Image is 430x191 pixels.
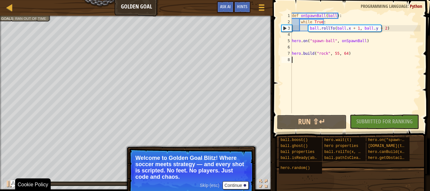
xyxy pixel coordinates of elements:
span: : [408,3,410,9]
div: 6 [281,44,292,50]
span: ball properties [280,150,314,154]
span: hero.getObstacleAt(x, y) [368,156,422,160]
button: Run ⇧↵ [277,115,347,129]
span: Hints [237,3,247,9]
span: ball.boost() [280,138,308,142]
span: Goals [1,16,13,20]
span: ball.isReady(ability) [280,156,328,160]
button: Ask AI [10,180,18,188]
div: 8 [281,57,292,63]
span: hero.canBuild(x, y) [368,150,411,154]
span: Ran out of time [15,16,46,20]
span: [DOMAIN_NAME](type, x, y) [368,144,425,148]
span: Skip (esc) [200,183,219,188]
span: hero.random() [280,166,310,170]
button: Show game menu [254,1,269,16]
span: hero properties [324,144,358,148]
span: ball.pathIsClear(x, y) [324,156,374,160]
span: Python [410,3,422,9]
span: ball.rollTo(x, y) [324,150,363,154]
div: 1 [281,13,292,19]
button: Toggle fullscreen [257,178,269,191]
div: Cookie Policy [15,178,51,191]
div: 7 [281,50,292,57]
span: ball.ghost() [280,144,308,148]
span: hero.on("spawn-ball", f) [368,138,422,142]
div: 5 [281,38,292,44]
span: : [13,16,15,20]
div: 4 [281,31,292,38]
div: 2 [281,19,292,25]
button: Continue [223,181,249,189]
p: Welcome to Golden Goal Blitz! Where soccer meets strategy — and every shot is scripted. No feet. ... [135,155,247,180]
div: 3 [282,25,292,31]
span: Ask AI [220,3,231,9]
span: hero.wait(t) [324,138,351,142]
button: Ctrl + P: Play [3,178,16,191]
span: Programming language [361,3,408,9]
button: Ask AI [217,1,234,13]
